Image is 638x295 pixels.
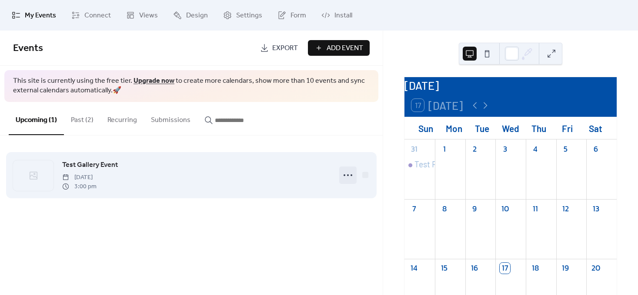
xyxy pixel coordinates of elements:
[25,10,56,21] span: My Events
[291,10,306,21] span: Form
[9,102,64,135] button: Upcoming (1)
[439,263,450,274] div: 15
[560,144,571,155] div: 5
[308,40,370,56] button: Add Event
[591,203,601,214] div: 13
[271,3,313,27] a: Form
[13,76,370,96] span: This site is currently using the free tier. to create more calendars, show more than 10 events an...
[591,263,601,274] div: 20
[468,117,496,139] div: Tue
[560,263,571,274] div: 19
[439,203,450,214] div: 8
[530,144,541,155] div: 4
[62,159,118,171] a: Test Gallery Event
[404,159,435,170] div: Test RTown Gallery Event
[530,203,541,214] div: 11
[469,144,480,155] div: 2
[5,3,63,27] a: My Events
[439,144,450,155] div: 1
[167,3,214,27] a: Design
[414,159,505,170] div: Test RTown Gallery Event
[62,182,97,191] span: 3:00 pm
[65,3,117,27] a: Connect
[64,102,100,134] button: Past (2)
[409,263,420,274] div: 14
[120,3,164,27] a: Views
[327,43,363,54] span: Add Event
[525,117,553,139] div: Thu
[62,173,97,182] span: [DATE]
[497,117,525,139] div: Wed
[334,10,352,21] span: Install
[100,102,144,134] button: Recurring
[440,117,468,139] div: Mon
[500,203,511,214] div: 10
[581,117,610,139] div: Sat
[315,3,359,27] a: Install
[500,144,511,155] div: 3
[272,43,298,54] span: Export
[62,160,118,170] span: Test Gallery Event
[217,3,269,27] a: Settings
[469,263,480,274] div: 16
[500,263,511,274] div: 17
[591,144,601,155] div: 6
[186,10,208,21] span: Design
[409,203,420,214] div: 7
[530,263,541,274] div: 18
[404,77,617,94] div: [DATE]
[469,203,480,214] div: 9
[411,117,440,139] div: Sun
[134,74,174,88] a: Upgrade now
[560,203,571,214] div: 12
[84,10,111,21] span: Connect
[409,144,420,155] div: 31
[236,10,262,21] span: Settings
[553,117,581,139] div: Fri
[144,102,197,134] button: Submissions
[13,39,43,58] span: Events
[254,40,304,56] a: Export
[139,10,158,21] span: Views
